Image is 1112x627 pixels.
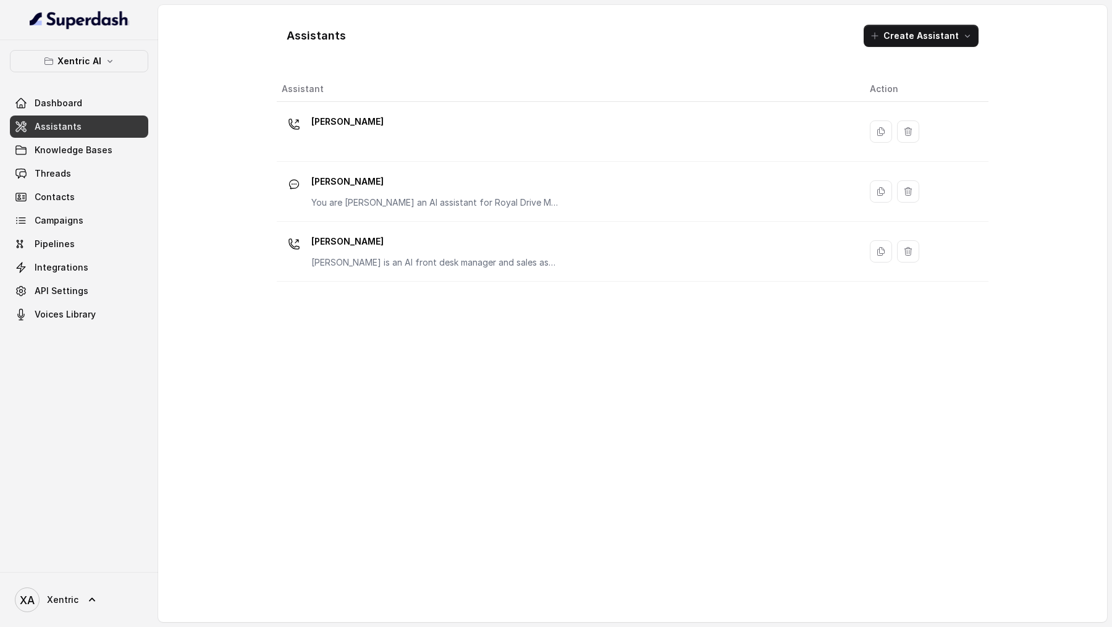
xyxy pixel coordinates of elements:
[311,256,558,269] p: [PERSON_NAME] is an AI front desk manager and sales assistant for a used car dealership, greeting...
[287,26,346,46] h1: Assistants
[10,280,148,302] a: API Settings
[311,196,558,209] p: You are [PERSON_NAME] an AI assistant for Royal Drive Motors an used car dealership
[57,54,101,69] p: Xentric AI
[30,10,129,30] img: light.svg
[860,77,988,102] th: Action
[10,256,148,279] a: Integrations
[10,50,148,72] button: Xentric AI
[10,92,148,114] a: Dashboard
[10,233,148,255] a: Pipelines
[277,77,860,102] th: Assistant
[10,583,148,617] a: Xentric
[311,232,558,251] p: [PERSON_NAME]
[10,116,148,138] a: Assistants
[10,209,148,232] a: Campaigns
[311,112,384,132] p: [PERSON_NAME]
[311,172,558,191] p: [PERSON_NAME]
[864,25,979,47] button: Create Assistant
[10,186,148,208] a: Contacts
[10,139,148,161] a: Knowledge Bases
[10,303,148,326] a: Voices Library
[10,162,148,185] a: Threads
